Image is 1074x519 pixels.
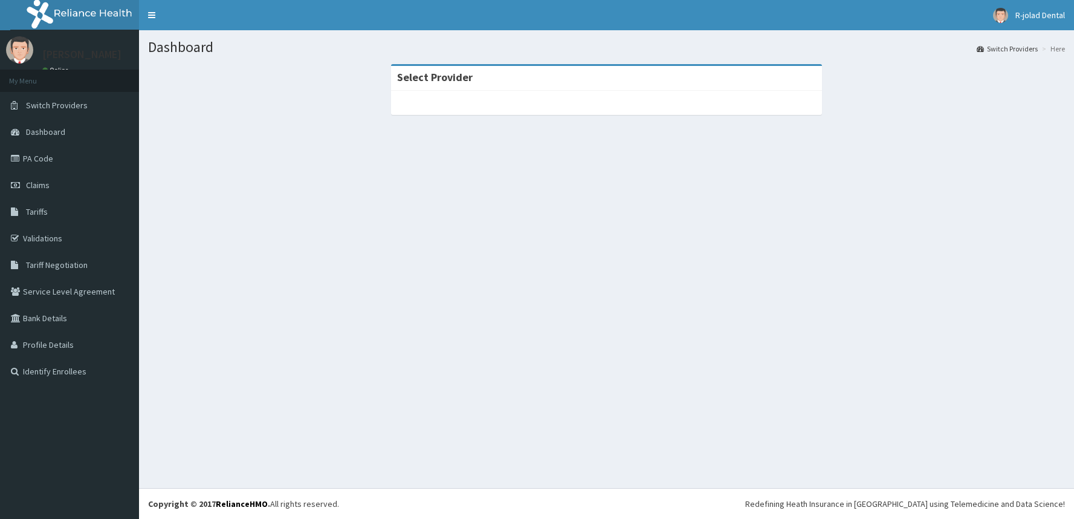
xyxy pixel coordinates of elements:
[42,49,121,60] p: [PERSON_NAME]
[139,488,1074,519] footer: All rights reserved.
[1015,10,1065,21] span: R-jolad Dental
[148,498,270,509] strong: Copyright © 2017 .
[216,498,268,509] a: RelianceHMO
[6,36,33,64] img: User Image
[26,180,50,191] span: Claims
[993,8,1008,23] img: User Image
[977,44,1038,54] a: Switch Providers
[1039,44,1065,54] li: Here
[26,100,88,111] span: Switch Providers
[42,66,71,74] a: Online
[148,39,1065,55] h1: Dashboard
[26,206,48,217] span: Tariffs
[26,126,65,137] span: Dashboard
[397,70,473,84] strong: Select Provider
[26,259,88,270] span: Tariff Negotiation
[745,498,1065,510] div: Redefining Heath Insurance in [GEOGRAPHIC_DATA] using Telemedicine and Data Science!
